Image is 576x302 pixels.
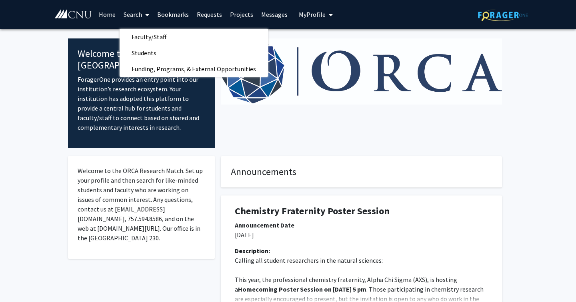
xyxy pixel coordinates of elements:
div: Announcement Date [235,220,488,230]
span: Faculty/Staff [120,29,178,45]
a: Projects [226,0,257,28]
p: [DATE] [235,230,488,240]
a: Search [120,0,153,28]
a: Funding, Programs, & External Opportunities [120,63,268,75]
a: Messages [257,0,292,28]
img: Christopher Newport University Logo [54,9,92,19]
strong: Homecoming Poster Session on [DATE] 5 pm [238,285,366,293]
a: Home [95,0,120,28]
h4: Announcements [231,166,492,178]
span: My Profile [299,10,326,18]
iframe: Chat [6,266,34,296]
p: Calling all student researchers in the natural sciences: [235,256,488,265]
a: Faculty/Staff [120,31,268,43]
h4: Welcome to [GEOGRAPHIC_DATA] [78,48,205,71]
p: ForagerOne provides an entry point into our institution’s research ecosystem. Your institution ha... [78,74,205,132]
img: Cover Image [221,38,502,105]
img: ForagerOne Logo [478,9,528,21]
a: Bookmarks [153,0,193,28]
div: Description: [235,246,488,256]
h1: Chemistry Fraternity Poster Session [235,205,488,217]
span: Students [120,45,168,61]
p: Welcome to the ORCA Research Match. Set up your profile and then search for like-minded students ... [78,166,205,243]
span: Funding, Programs, & External Opportunities [120,61,268,77]
a: Students [120,47,268,59]
a: Requests [193,0,226,28]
